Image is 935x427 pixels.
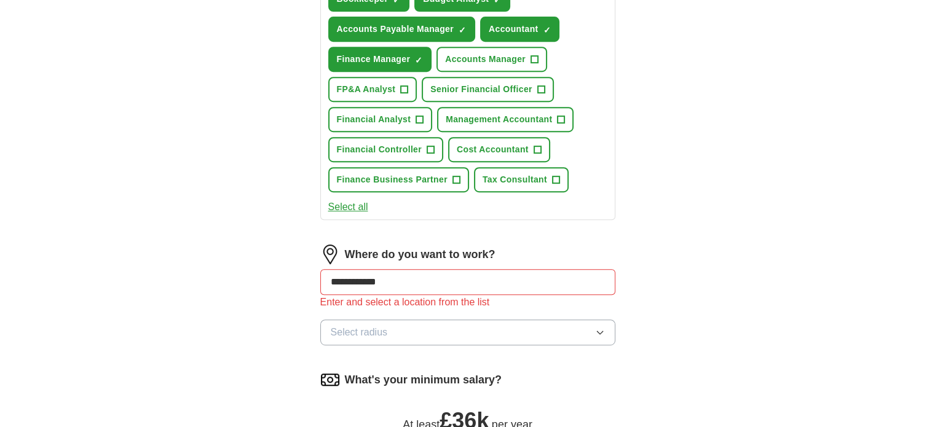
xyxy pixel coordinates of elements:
[337,83,396,96] span: FP&A Analyst
[337,143,422,156] span: Financial Controller
[328,17,475,42] button: Accounts Payable Manager✓
[331,325,388,340] span: Select radius
[436,47,547,72] button: Accounts Manager
[337,23,454,36] span: Accounts Payable Manager
[337,53,411,66] span: Finance Manager
[337,113,411,126] span: Financial Analyst
[446,113,552,126] span: Management Accountant
[337,173,448,186] span: Finance Business Partner
[480,17,560,42] button: Accountant✓
[437,107,574,132] button: Management Accountant
[320,245,340,264] img: location.png
[328,47,432,72] button: Finance Manager✓
[328,167,469,192] button: Finance Business Partner
[474,167,569,192] button: Tax Consultant
[328,107,433,132] button: Financial Analyst
[483,173,547,186] span: Tax Consultant
[448,137,550,162] button: Cost Accountant
[459,25,466,35] span: ✓
[422,77,554,102] button: Senior Financial Officer
[489,23,539,36] span: Accountant
[320,319,615,345] button: Select radius
[415,55,422,65] span: ✓
[457,143,529,156] span: Cost Accountant
[345,372,502,388] label: What's your minimum salary?
[430,83,532,96] span: Senior Financial Officer
[328,200,368,214] button: Select all
[543,25,550,35] span: ✓
[328,137,443,162] button: Financial Controller
[320,295,615,310] div: Enter and select a location from the list
[445,53,526,66] span: Accounts Manager
[345,246,495,263] label: Where do you want to work?
[328,77,417,102] button: FP&A Analyst
[320,370,340,390] img: salary.png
